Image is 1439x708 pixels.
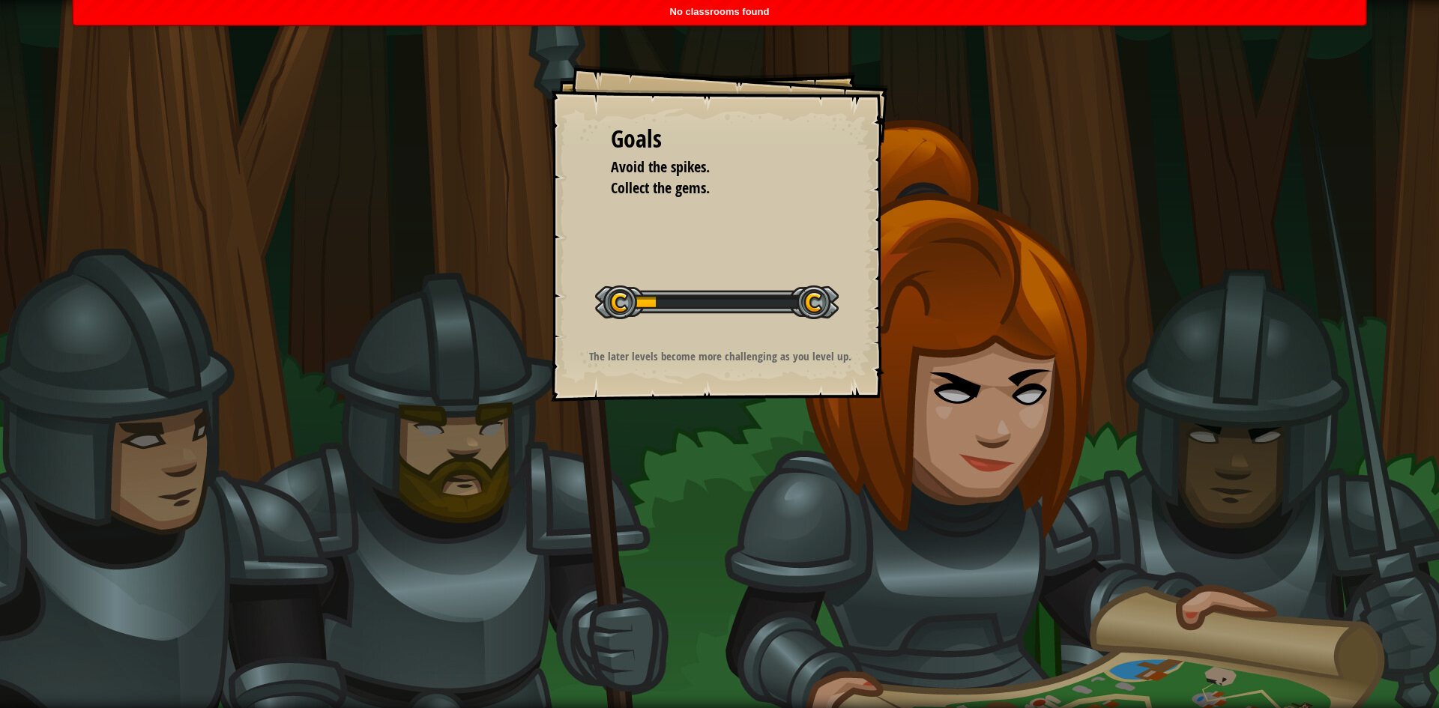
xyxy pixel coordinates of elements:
li: Collect the gems. [592,178,824,199]
span: Avoid the spikes. [611,157,710,177]
div: Goals [611,122,828,157]
p: The later levels become more challenging as you level up. [570,348,870,364]
span: No classrooms found [670,6,770,17]
span: Collect the gems. [611,178,710,198]
li: Avoid the spikes. [592,157,824,178]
